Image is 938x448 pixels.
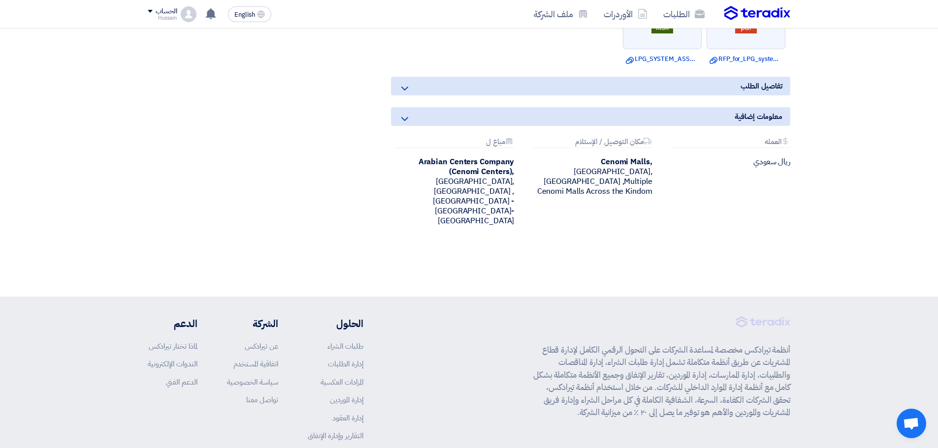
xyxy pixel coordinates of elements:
li: الشركة [227,316,278,331]
a: الأوردرات [596,2,655,26]
span: English [234,11,255,18]
a: تواصل معنا [246,394,278,405]
a: إدارة العقود [332,413,363,423]
a: طلبات الشراء [327,341,363,352]
div: الحساب [156,7,177,16]
img: Teradix logo [724,6,790,21]
div: [GEOGRAPHIC_DATA], [GEOGRAPHIC_DATA] ,[GEOGRAPHIC_DATA] - [GEOGRAPHIC_DATA]- [GEOGRAPHIC_DATA] [391,157,514,226]
li: الحلول [308,316,363,331]
a: عن تيرادكس [245,341,278,352]
a: ملف الشركة [526,2,596,26]
span: معلومات إضافية [735,111,782,122]
a: RFP_for_LPG_system_Planned_Preventive_Maintenance__Repair_Services.pdf [710,54,782,64]
div: دردشة مفتوحة [897,409,926,438]
a: LPG_SYSTEM_ASSET_LIST.xlsx [626,54,699,64]
li: الدعم [148,316,197,331]
a: لماذا تختار تيرادكس [149,341,197,352]
img: profile_test.png [181,6,196,22]
a: إدارة الموردين [330,394,363,405]
div: مكان التوصيل / الإستلام [533,138,652,148]
p: أنظمة تيرادكس مخصصة لمساعدة الشركات على التحول الرقمي الكامل لإدارة قطاع المشتريات عن طريق أنظمة ... [533,344,790,419]
div: العمله [671,138,790,148]
div: Hussain [148,15,177,21]
a: اتفاقية المستخدم [233,358,278,369]
b: Arabian Centers Company (Cenomi Centers), [419,156,515,178]
a: إدارة الطلبات [328,358,363,369]
div: [GEOGRAPHIC_DATA], [GEOGRAPHIC_DATA] ,Multiple Cenomi Malls Across the Kindom [529,157,652,196]
a: الطلبات [655,2,712,26]
a: الندوات الإلكترونية [148,358,197,369]
a: سياسة الخصوصية [227,377,278,388]
a: التقارير وإدارة الإنفاق [308,430,363,441]
a: الدعم الفني [166,377,197,388]
div: مباع ل [395,138,514,148]
b: Cenomi Malls, [601,156,652,168]
a: المزادات العكسية [321,377,363,388]
span: تفاصيل الطلب [741,81,782,91]
button: English [228,6,271,22]
div: ريال سعودي [667,157,790,167]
